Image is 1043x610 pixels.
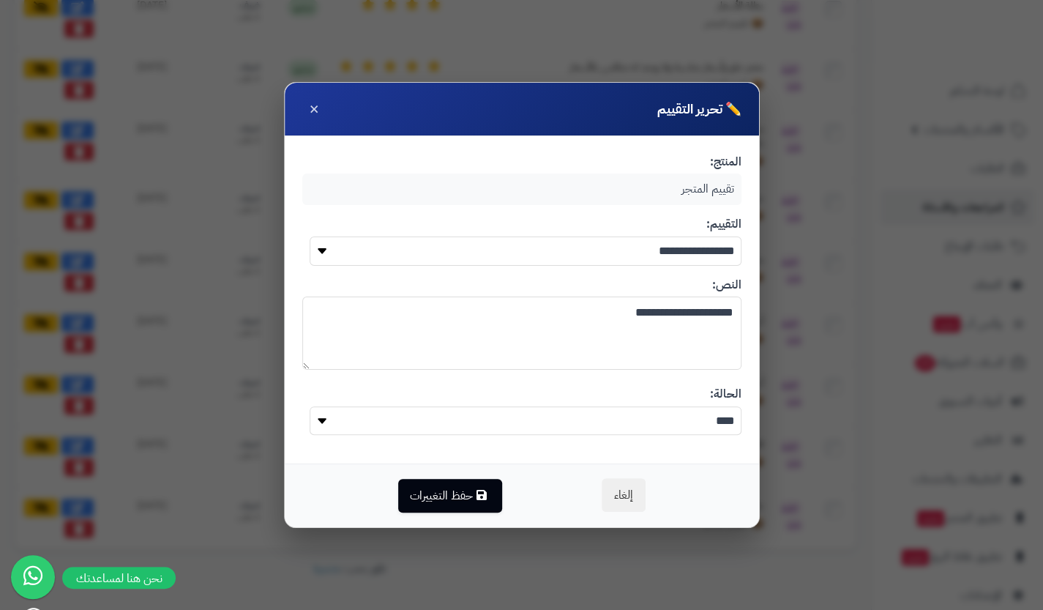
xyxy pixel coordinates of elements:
button: × [302,97,326,121]
label: الحالة: [302,386,741,403]
span: × [309,96,319,121]
div: تقييم المتجر [302,174,741,205]
button: حفظ التغييرات [398,479,502,513]
h4: ✏️ تحرير التقييم [657,100,741,119]
label: المنتج: [302,154,741,171]
button: إلغاء [602,478,646,512]
label: التقييم: [302,216,741,233]
label: النص: [302,277,741,294]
